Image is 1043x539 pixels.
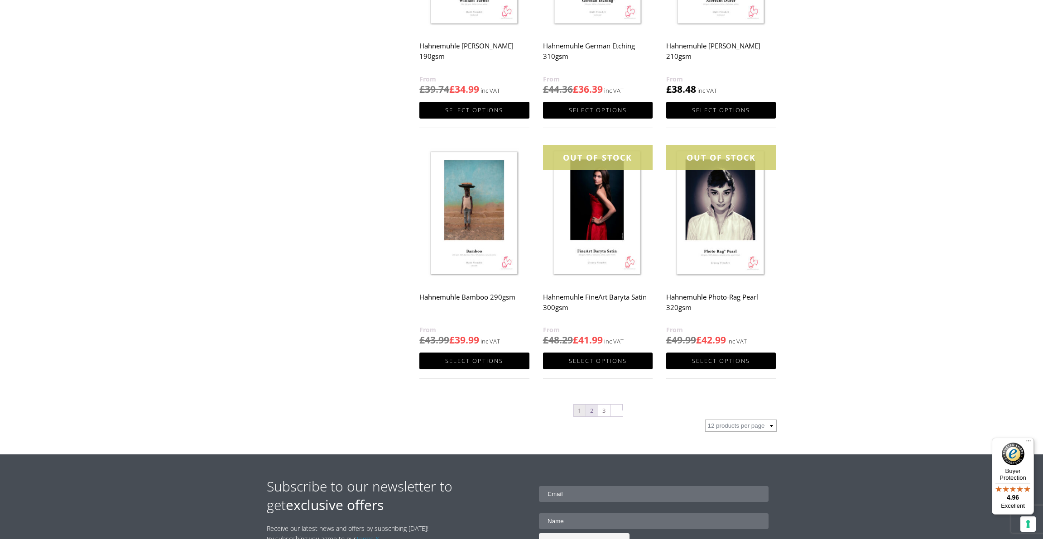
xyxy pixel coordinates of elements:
a: Select options for “Hahnemuhle German Etching 310gsm” [543,102,653,119]
bdi: 38.48 [666,83,696,95]
bdi: 49.99 [666,334,696,346]
span: 4.96 [1007,494,1019,501]
bdi: 34.99 [449,83,479,95]
h2: Subscribe to our newsletter to get [267,477,522,514]
span: £ [696,334,702,346]
span: £ [543,83,548,95]
span: £ [573,334,578,346]
bdi: 39.99 [449,334,479,346]
img: Hahnemuhle Bamboo 290gsm [419,145,529,282]
h2: Hahnemuhle [PERSON_NAME] 190gsm [419,38,529,74]
a: OUT OF STOCK Hahnemuhle Photo-Rag Pearl 320gsm £49.99£42.99 [666,145,776,347]
div: OUT OF STOCK [666,145,776,170]
bdi: 44.36 [543,83,573,95]
span: £ [419,83,425,95]
span: £ [449,334,455,346]
span: £ [573,83,578,95]
h2: Hahnemuhle Photo-Rag Pearl 320gsm [666,288,776,324]
a: Hahnemuhle Bamboo 290gsm £43.99£39.99 [419,145,529,347]
input: Email [539,486,769,502]
span: £ [449,83,455,95]
strong: exclusive offers [286,496,384,514]
bdi: 43.99 [419,334,449,346]
a: Page 2 [586,405,598,416]
bdi: 48.29 [543,334,573,346]
bdi: 36.39 [573,83,603,95]
p: Buyer Protection [992,467,1034,481]
span: £ [666,334,672,346]
a: Select options for “Hahnemuhle FineArt Baryta Satin 300gsm” [543,353,653,369]
bdi: 42.99 [696,334,726,346]
nav: Product Pagination [419,404,776,420]
button: Your consent preferences for tracking technologies [1020,516,1036,532]
div: OUT OF STOCK [543,145,653,170]
span: £ [543,334,548,346]
a: Select options for “Hahnemuhle William Turner 190gsm” [419,102,529,119]
h2: Hahnemuhle German Etching 310gsm [543,38,653,74]
span: £ [419,334,425,346]
img: Trusted Shops Trustmark [1002,443,1024,465]
h2: Hahnemuhle FineArt Baryta Satin 300gsm [543,288,653,324]
bdi: 41.99 [573,334,603,346]
p: Excellent [992,502,1034,510]
img: Hahnemuhle FineArt Baryta Satin 300gsm [543,145,653,282]
span: Page 1 [574,405,586,416]
h2: Hahnemuhle Bamboo 290gsm [419,288,529,324]
a: Select options for “Hahnemuhle Bamboo 290gsm” [419,353,529,369]
button: Menu [1023,438,1034,448]
input: Name [539,513,769,529]
bdi: 39.74 [419,83,449,95]
img: Hahnemuhle Photo-Rag Pearl 320gsm [666,145,776,282]
a: Select options for “Hahnemuhle Albrecht Durer 210gsm” [666,102,776,119]
button: Trusted Shops TrustmarkBuyer Protection4.96Excellent [992,438,1034,515]
a: Page 3 [598,405,610,416]
a: OUT OF STOCK Hahnemuhle FineArt Baryta Satin 300gsm £48.29£41.99 [543,145,653,347]
a: Select options for “Hahnemuhle Photo-Rag Pearl 320gsm” [666,353,776,369]
span: £ [666,83,672,95]
h2: Hahnemuhle [PERSON_NAME] 210gsm [666,38,776,74]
